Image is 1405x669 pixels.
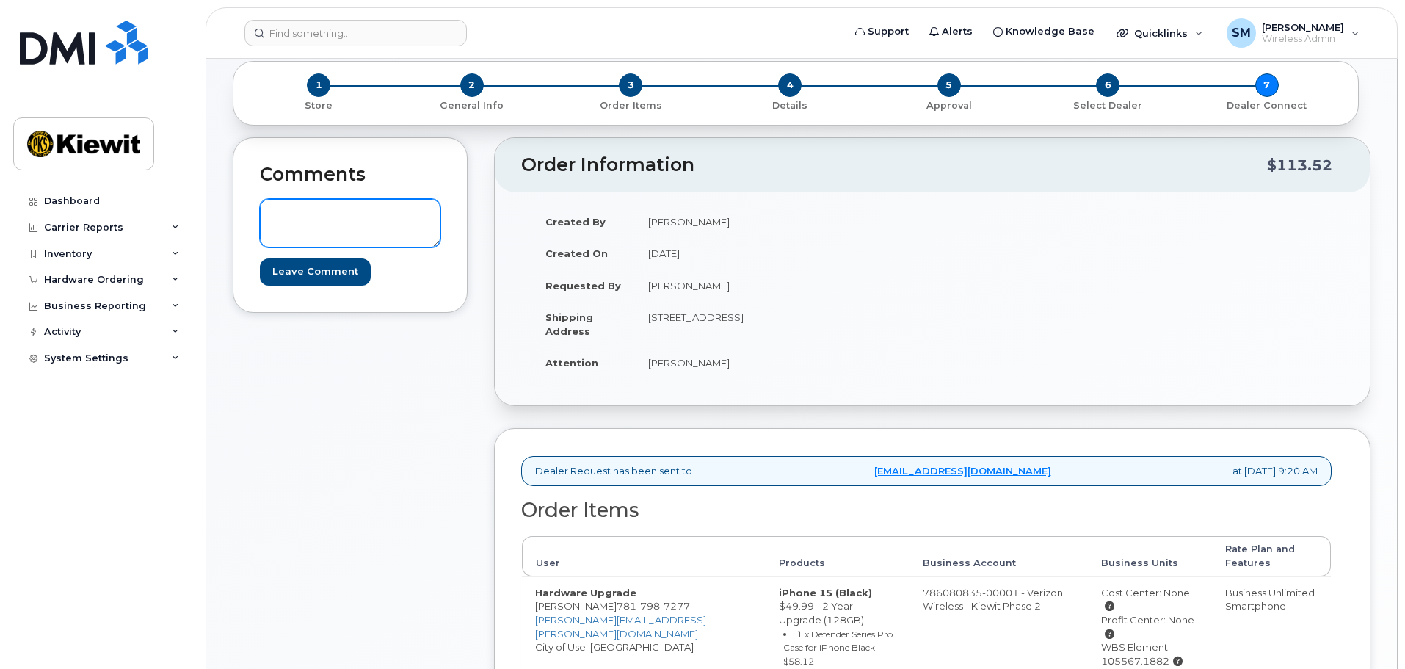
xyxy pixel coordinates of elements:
th: Business Account [910,536,1087,576]
a: Support [845,17,919,46]
span: Quicklinks [1134,27,1188,39]
a: 5 Approval [869,97,1028,112]
th: Business Units [1088,536,1212,576]
a: 2 General Info [393,97,552,112]
div: Cost Center: None [1101,586,1199,613]
strong: Created By [545,216,606,228]
strong: Hardware Upgrade [535,587,636,599]
td: [STREET_ADDRESS] [635,301,921,347]
p: Details [716,99,864,112]
span: 3 [619,73,642,97]
iframe: Messenger Launcher [1341,605,1394,658]
a: [PERSON_NAME][EMAIL_ADDRESS][PERSON_NAME][DOMAIN_NAME] [535,614,706,640]
div: Shelby Miller [1216,18,1370,48]
div: Profit Center: None [1101,613,1199,640]
span: Wireless Admin [1262,33,1344,45]
th: Rate Plan and Features [1212,536,1331,576]
td: [DATE] [635,237,921,270]
span: 1 [307,73,330,97]
span: 2 [460,73,484,97]
h2: Comments [260,164,440,185]
a: 6 Select Dealer [1028,97,1188,112]
input: Find something... [244,20,467,46]
p: Select Dealer [1034,99,1182,112]
span: 781 [617,600,690,612]
div: WBS Element: 105567.1882 [1101,640,1199,668]
strong: Created On [545,247,608,259]
a: Alerts [919,17,983,46]
span: [PERSON_NAME] [1262,21,1344,33]
td: [PERSON_NAME] [635,270,921,302]
h2: Order Items [521,499,1332,521]
p: Order Items [557,99,705,112]
strong: Attention [545,357,598,369]
a: 1 Store [245,97,393,112]
input: Leave Comment [260,258,371,286]
p: General Info [399,99,546,112]
span: 7277 [660,600,690,612]
p: Store [251,99,387,112]
strong: iPhone 15 (Black) [779,587,872,599]
a: Knowledge Base [983,17,1105,46]
div: Dealer Request has been sent to at [DATE] 9:20 AM [521,456,1332,486]
span: Support [868,24,909,39]
span: 4 [778,73,802,97]
div: $113.52 [1267,151,1332,179]
td: [PERSON_NAME] [635,206,921,238]
div: Quicklinks [1106,18,1213,48]
span: 5 [937,73,961,97]
a: 4 Details [711,97,870,112]
h2: Order Information [521,155,1267,176]
a: [EMAIL_ADDRESS][DOMAIN_NAME] [874,464,1051,478]
a: 3 Order Items [551,97,711,112]
strong: Requested By [545,280,621,292]
span: SM [1232,24,1251,42]
th: User [522,536,766,576]
span: Knowledge Base [1006,24,1094,39]
th: Products [766,536,910,576]
span: 798 [636,600,660,612]
td: [PERSON_NAME] [635,347,921,379]
p: Approval [875,99,1023,112]
span: 6 [1096,73,1119,97]
small: 1 x Defender Series Pro Case for iPhone Black — $58.12 [783,629,893,667]
strong: Shipping Address [545,311,593,337]
span: Alerts [942,24,973,39]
